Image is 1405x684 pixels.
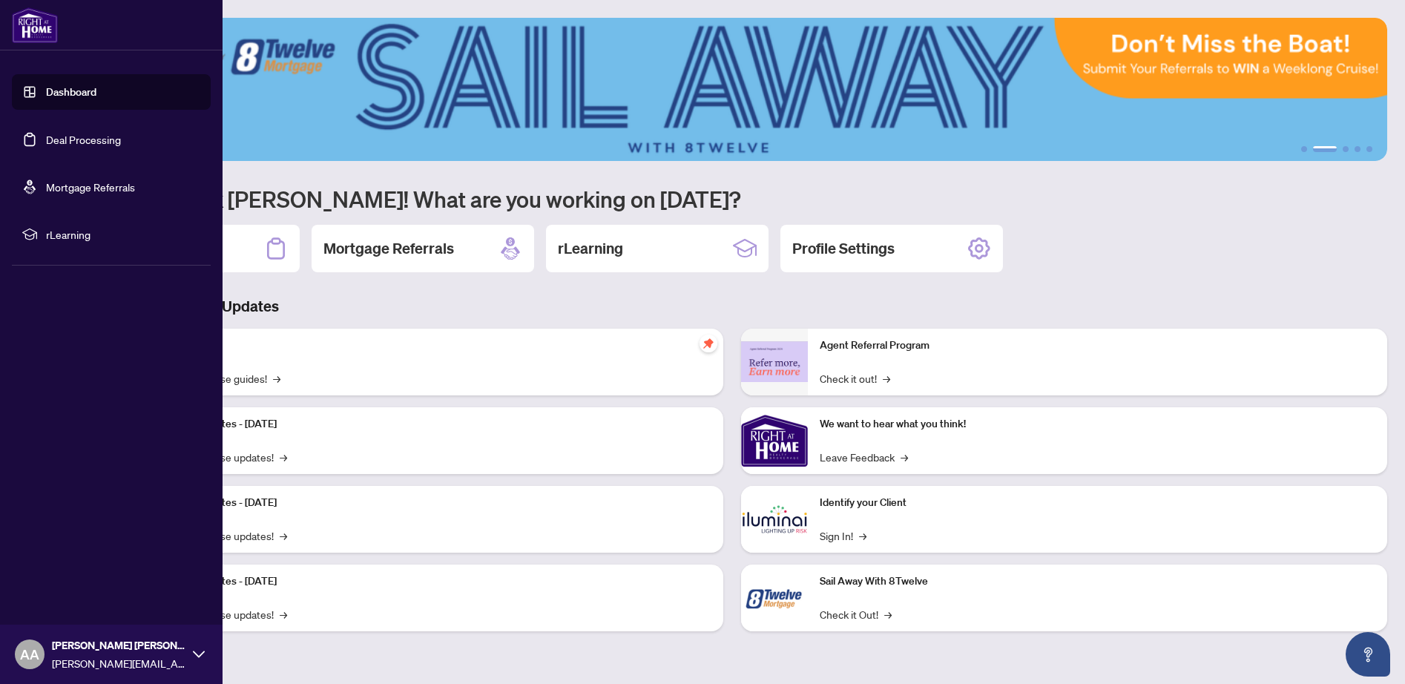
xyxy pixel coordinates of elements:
[820,573,1375,590] p: Sail Away With 8Twelve
[700,335,717,352] span: pushpin
[52,655,185,671] span: [PERSON_NAME][EMAIL_ADDRESS][DOMAIN_NAME]
[820,338,1375,354] p: Agent Referral Program
[156,495,711,511] p: Platform Updates - [DATE]
[558,238,623,259] h2: rLearning
[77,185,1387,213] h1: Welcome back [PERSON_NAME]! What are you working on [DATE]?
[20,644,39,665] span: AA
[156,416,711,433] p: Platform Updates - [DATE]
[1343,146,1349,152] button: 3
[884,606,892,622] span: →
[273,370,280,387] span: →
[77,296,1387,317] h3: Brokerage & Industry Updates
[46,133,121,146] a: Deal Processing
[741,565,808,631] img: Sail Away With 8Twelve
[1355,146,1360,152] button: 4
[820,495,1375,511] p: Identify your Client
[820,449,908,465] a: Leave Feedback→
[901,449,908,465] span: →
[52,637,185,654] span: [PERSON_NAME] [PERSON_NAME]
[156,573,711,590] p: Platform Updates - [DATE]
[883,370,890,387] span: →
[792,238,895,259] h2: Profile Settings
[820,370,890,387] a: Check it out!→
[1346,632,1390,677] button: Open asap
[741,341,808,382] img: Agent Referral Program
[1366,146,1372,152] button: 5
[46,85,96,99] a: Dashboard
[280,449,287,465] span: →
[820,527,866,544] a: Sign In!→
[280,606,287,622] span: →
[1313,146,1337,152] button: 2
[280,527,287,544] span: →
[1301,146,1307,152] button: 1
[820,606,892,622] a: Check it Out!→
[46,226,200,243] span: rLearning
[12,7,58,43] img: logo
[741,486,808,553] img: Identify your Client
[859,527,866,544] span: →
[741,407,808,474] img: We want to hear what you think!
[77,18,1387,161] img: Slide 1
[156,338,711,354] p: Self-Help
[820,416,1375,433] p: We want to hear what you think!
[46,180,135,194] a: Mortgage Referrals
[323,238,454,259] h2: Mortgage Referrals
